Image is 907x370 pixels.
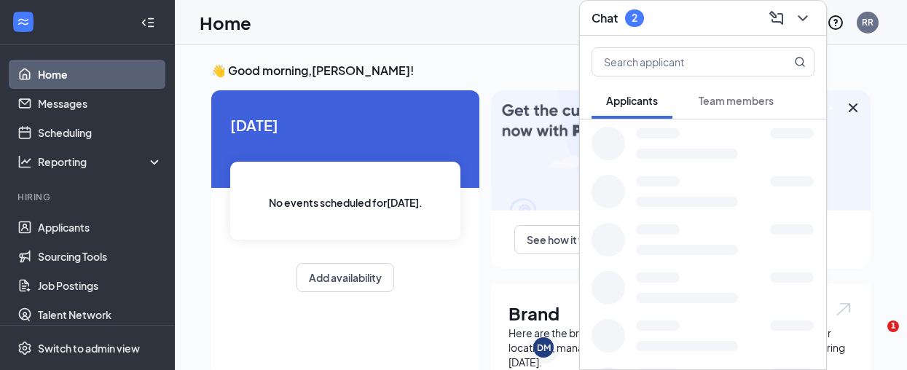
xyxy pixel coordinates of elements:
[794,9,812,27] svg: ChevronDown
[592,10,618,26] h3: Chat
[38,60,162,89] a: Home
[200,10,251,35] h1: Home
[592,48,765,76] input: Search applicant
[38,341,140,355] div: Switch to admin view
[38,300,162,329] a: Talent Network
[509,301,853,326] h1: Brand
[38,154,163,169] div: Reporting
[17,341,32,355] svg: Settings
[269,194,423,210] span: No events scheduled for [DATE] .
[297,263,394,292] button: Add availability
[38,118,162,147] a: Scheduling
[17,191,160,203] div: Hiring
[38,89,162,118] a: Messages
[699,94,774,107] span: Team members
[211,63,871,79] h3: 👋 Good morning, [PERSON_NAME] !
[509,326,853,369] div: Here are the brands under this account. Click into a brand to see your locations, managers, job p...
[38,213,162,242] a: Applicants
[537,342,551,354] div: DM
[16,15,31,29] svg: WorkstreamLogo
[765,7,788,30] button: ComposeMessage
[491,90,871,210] img: payroll-large.gif
[17,154,32,169] svg: Analysis
[606,94,658,107] span: Applicants
[827,14,844,31] svg: QuestionInfo
[887,320,899,332] span: 1
[834,301,853,318] img: open.6027fd2a22e1237b5b06.svg
[514,225,621,254] button: See how it works
[794,56,806,68] svg: MagnifyingGlass
[862,16,873,28] div: RR
[38,242,162,271] a: Sourcing Tools
[844,99,862,117] svg: Cross
[38,271,162,300] a: Job Postings
[768,9,785,27] svg: ComposeMessage
[857,320,892,355] iframe: Intercom live chat
[230,114,460,136] span: [DATE]
[141,15,155,30] svg: Collapse
[632,12,637,24] div: 2
[791,7,814,30] button: ChevronDown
